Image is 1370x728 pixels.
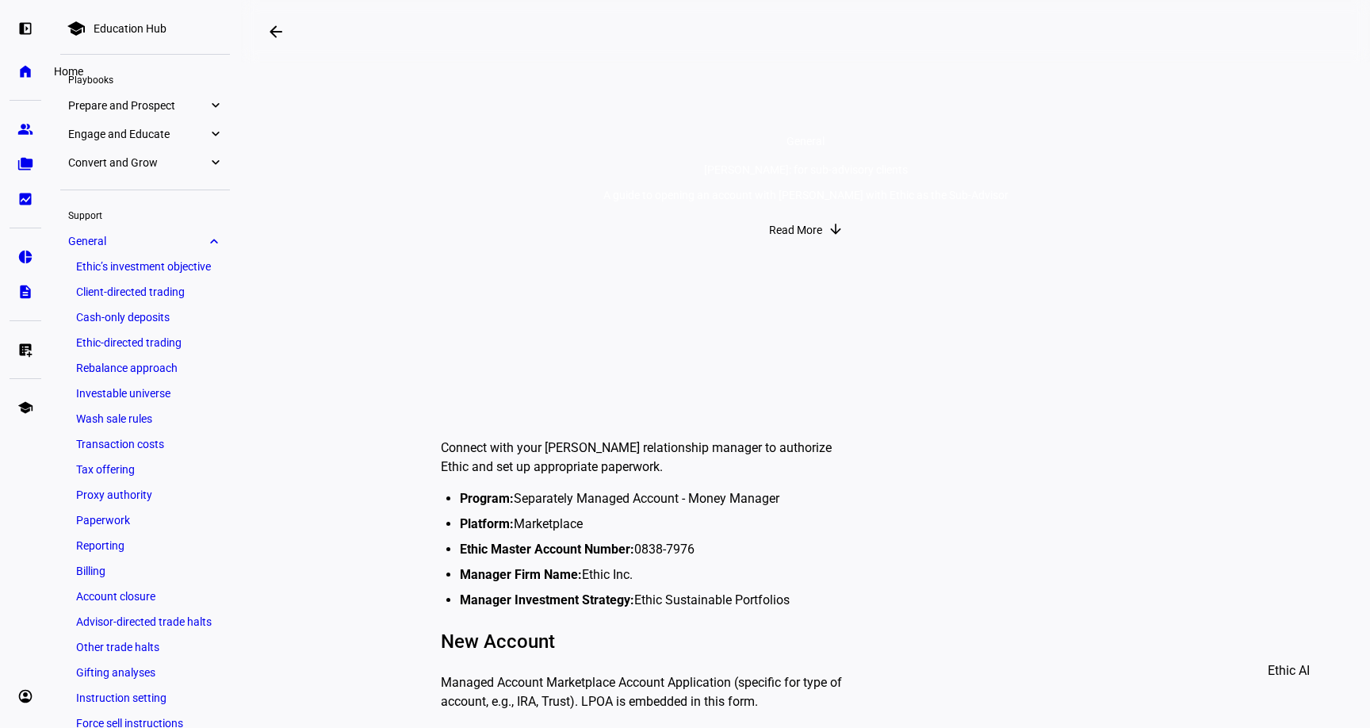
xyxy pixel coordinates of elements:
mat-icon: school [67,19,86,38]
a: Wash sale rules [68,408,222,430]
h3: New Account [441,629,847,654]
eth-mat-symbol: left_panel_open [17,21,33,36]
span: Engage and Educate [68,128,208,140]
span: Read More [769,214,822,246]
li: Ethic Inc. [460,565,847,584]
mat-icon: arrow_downward [828,221,844,237]
eth-mat-symbol: folder_copy [17,156,33,172]
a: folder_copy [10,148,41,180]
a: Other trade halts [68,636,222,658]
a: Billing [68,560,222,582]
eth-mat-symbol: expand_more [208,126,222,142]
li: Marketplace [460,515,847,534]
strong: Ethic Master Account Number: [460,542,634,557]
a: Rebalance approach [68,357,222,379]
a: Cash-only deposits [68,306,222,328]
a: Ethic’s investment objective [68,255,222,278]
div: Playbooks [60,67,230,90]
div: [PERSON_NAME]: for sub-advisory clients [603,163,1008,176]
a: Client-directed trading [68,281,222,303]
li: Ethic Sustainable Portfolios [460,591,847,610]
span: Convert and Grow [68,156,208,169]
eth-mat-symbol: group [17,121,33,137]
a: pie_chart [10,241,41,273]
p: Connect with your [PERSON_NAME] relationship manager to authorize Ethic and set up appropriate pa... [441,439,847,477]
span: General [68,235,208,247]
span: Ethic AI [1268,652,1310,690]
strong: Manager Firm Name: [460,567,582,582]
a: home [10,56,41,87]
div: A guide to opening an account with [PERSON_NAME] with Ethic as the Sub-Advisor [603,189,1008,201]
strong: Manager Investment Strategy: [460,592,634,607]
div: Home [48,62,90,81]
eth-mat-symbol: list_alt_add [17,342,33,358]
eth-mat-symbol: description [17,284,33,300]
p: Managed Account Marketplace Account Application (specific for type of account, e.g., IRA, Trust).... [441,673,847,711]
a: Instruction setting [68,687,222,709]
eth-mat-symbol: home [17,63,33,79]
span: General [786,135,825,148]
a: group [10,113,41,145]
eth-mat-symbol: expand_more [208,155,222,171]
strong: Platform: [460,516,514,531]
a: Account closure [68,585,222,607]
mat-icon: arrow_backwards [266,22,285,41]
a: Generalexpand_more [60,230,230,252]
a: Reporting [68,535,222,557]
div: Education Hub [94,22,166,35]
a: Gifting analyses [68,661,222,684]
span: Prepare and Prospect [68,99,208,112]
a: Ethic-directed trading [68,331,222,354]
eth-mat-symbol: bid_landscape [17,191,33,207]
strong: Program: [460,491,514,506]
eth-mat-symbol: account_circle [17,688,33,704]
button: Ethic AI [1246,652,1332,690]
a: Investable universe [68,382,222,404]
li: Separately Managed Account - Money Manager [460,489,847,508]
a: Transaction costs [68,433,222,455]
a: description [10,276,41,308]
div: Support [60,203,230,225]
a: Proxy authority [68,484,222,506]
a: Paperwork [68,509,222,531]
eth-mat-symbol: school [17,400,33,416]
eth-mat-symbol: expand_more [208,98,222,113]
eth-mat-symbol: expand_more [208,233,222,249]
button: Read More [753,214,859,246]
a: Advisor-directed trade halts [68,611,222,633]
a: bid_landscape [10,183,41,215]
li: 0838-7976 [460,540,847,559]
eth-mat-symbol: pie_chart [17,249,33,265]
h2: [PERSON_NAME]: for sub-advisory clients [624,21,792,59]
a: Tax offering [68,458,222,481]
